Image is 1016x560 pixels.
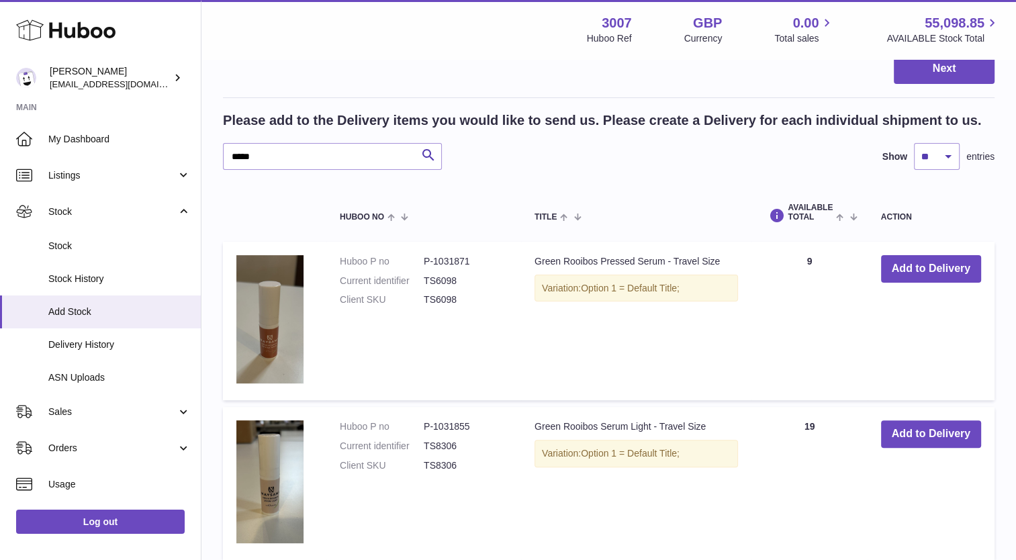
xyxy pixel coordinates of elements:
td: Green Rooibos Pressed Serum - Travel Size [521,242,751,401]
span: Option 1 = Default Title; [581,283,680,293]
span: ASN Uploads [48,371,191,384]
dt: Client SKU [340,293,424,306]
div: Action [881,213,981,222]
td: 19 [751,407,867,560]
button: Add to Delivery [881,255,981,283]
span: Listings [48,169,177,182]
span: Delivery History [48,338,191,351]
span: Usage [48,478,191,491]
span: 0.00 [793,14,819,32]
button: Next [894,53,995,85]
label: Show [882,150,907,163]
div: Huboo Ref [587,32,632,45]
div: Variation: [535,440,738,467]
dd: TS8306 [424,440,508,453]
strong: 3007 [602,14,632,32]
dd: TS6098 [424,275,508,287]
span: AVAILABLE Total [788,203,833,221]
span: Huboo no [340,213,384,222]
span: 55,098.85 [925,14,984,32]
span: Stock [48,240,191,252]
dd: TS6098 [424,293,508,306]
button: Add to Delivery [881,420,981,448]
span: Stock [48,205,177,218]
td: 9 [751,242,867,401]
dd: P-1031855 [424,420,508,433]
a: 55,098.85 AVAILABLE Stock Total [886,14,1000,45]
td: Green Rooibos Serum Light - Travel Size [521,407,751,560]
dt: Current identifier [340,275,424,287]
div: [PERSON_NAME] [50,65,171,91]
dd: TS8306 [424,459,508,472]
a: 0.00 Total sales [774,14,834,45]
span: Option 1 = Default Title; [581,448,680,459]
img: bevmay@maysama.com [16,68,36,88]
dt: Huboo P no [340,420,424,433]
span: My Dashboard [48,133,191,146]
span: entries [966,150,995,163]
span: Add Stock [48,306,191,318]
dt: Huboo P no [340,255,424,268]
img: Green Rooibos Serum Light - Travel Size [236,420,304,543]
div: Variation: [535,275,738,302]
span: Title [535,213,557,222]
a: Log out [16,510,185,534]
dd: P-1031871 [424,255,508,268]
dt: Current identifier [340,440,424,453]
span: Total sales [774,32,834,45]
img: Green Rooibos Pressed Serum - Travel Size [236,255,304,384]
h2: Please add to the Delivery items you would like to send us. Please create a Delivery for each ind... [223,111,981,130]
strong: GBP [693,14,722,32]
span: Orders [48,442,177,455]
dt: Client SKU [340,459,424,472]
span: AVAILABLE Stock Total [886,32,1000,45]
span: Stock History [48,273,191,285]
div: Currency [684,32,723,45]
span: [EMAIL_ADDRESS][DOMAIN_NAME] [50,79,197,89]
span: Sales [48,406,177,418]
